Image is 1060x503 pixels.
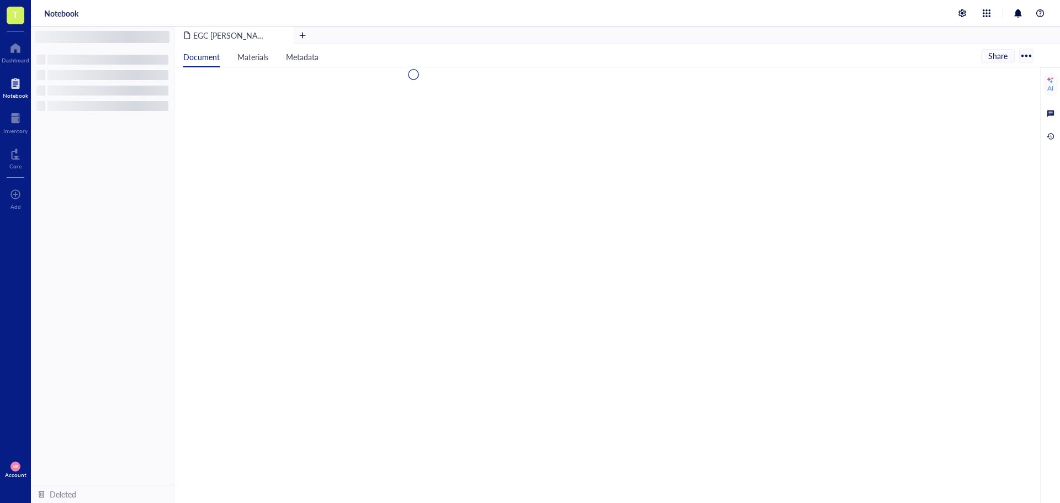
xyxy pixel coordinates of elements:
[183,51,220,62] span: Document
[3,92,28,99] div: Notebook
[44,8,78,18] a: Notebook
[10,203,21,210] div: Add
[9,163,22,170] div: Core
[286,51,319,62] span: Metadata
[988,51,1008,61] span: Share
[13,464,18,469] span: MB
[5,472,26,478] div: Account
[13,7,18,21] span: T
[9,145,22,170] a: Core
[2,39,29,63] a: Dashboard
[981,49,1015,62] button: Share
[2,57,29,63] div: Dashboard
[3,128,28,134] div: Inventory
[237,51,268,62] span: Materials
[1047,84,1053,93] div: AI
[3,110,28,134] a: Inventory
[3,75,28,99] a: Notebook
